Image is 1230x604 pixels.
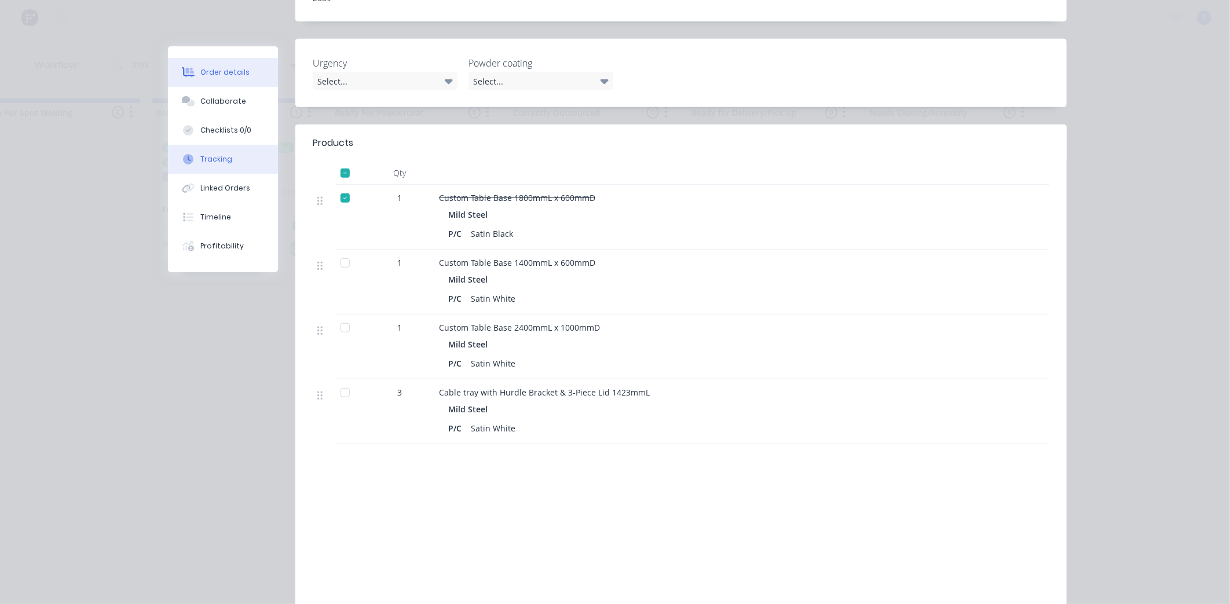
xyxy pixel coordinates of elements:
[439,322,600,333] span: Custom Table Base 2400mmL x 1000mmD
[365,162,434,185] div: Qty
[448,355,466,372] div: P/C
[448,206,492,223] div: Mild Steel
[168,58,278,87] button: Order details
[448,225,466,242] div: P/C
[439,192,595,203] span: Custom Table Base 1800mmL x 600mmD
[200,125,251,136] div: Checklists 0/0
[439,257,595,268] span: Custom Table Base 1400mmL x 600mmD
[200,67,250,78] div: Order details
[313,72,457,90] div: Select...
[448,420,466,437] div: P/C
[168,174,278,203] button: Linked Orders
[448,271,492,288] div: Mild Steel
[168,203,278,232] button: Timeline
[397,386,402,398] span: 3
[397,321,402,334] span: 1
[168,232,278,261] button: Profitability
[448,290,466,307] div: P/C
[397,257,402,269] span: 1
[313,136,353,150] div: Products
[200,183,250,193] div: Linked Orders
[468,72,613,90] div: Select...
[468,56,613,70] label: Powder coating
[200,154,232,164] div: Tracking
[200,212,231,222] div: Timeline
[397,192,402,204] span: 1
[313,56,457,70] label: Urgency
[168,145,278,174] button: Tracking
[168,116,278,145] button: Checklists 0/0
[466,420,520,437] div: Satin White
[448,336,492,353] div: Mild Steel
[200,96,246,107] div: Collaborate
[439,387,650,398] span: Cable tray with Hurdle Bracket & 3-Piece Lid 1423mmL
[466,290,520,307] div: Satin White
[200,241,244,251] div: Profitability
[168,87,278,116] button: Collaborate
[466,225,518,242] div: Satin Black
[466,355,520,372] div: Satin White
[448,401,492,418] div: Mild Steel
